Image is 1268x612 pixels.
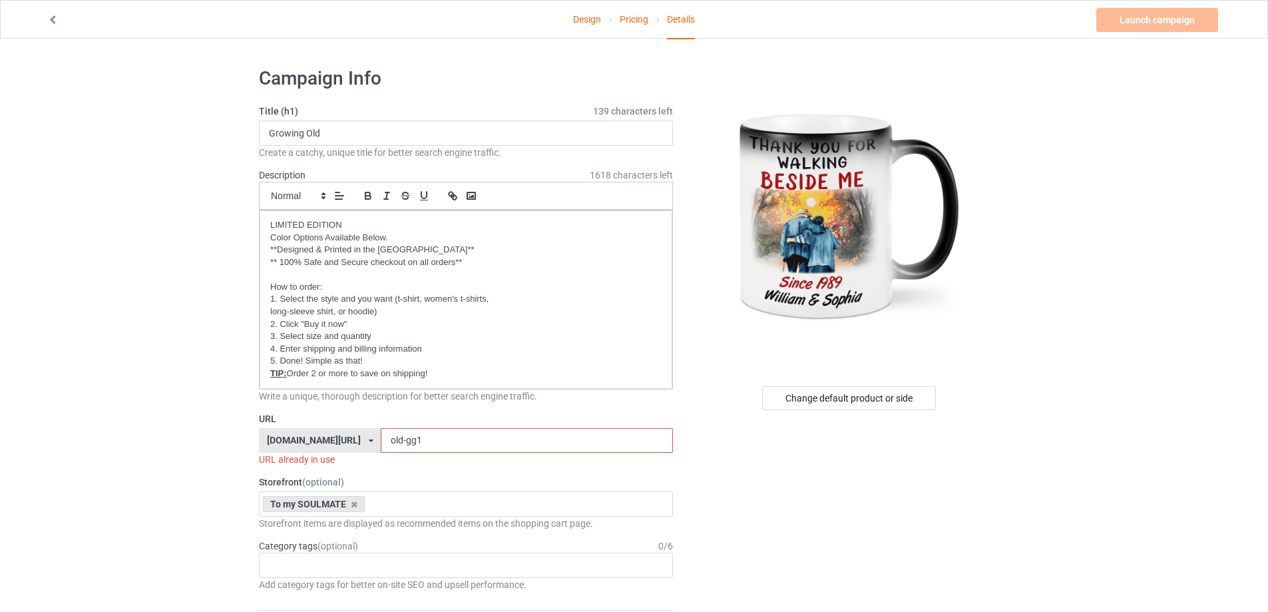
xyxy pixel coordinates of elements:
[270,256,662,269] p: ** 100% Safe and Secure checkout on all orders**
[620,1,648,38] a: Pricing
[259,390,673,403] div: Write a unique, thorough description for better search engine traffic.
[270,306,662,318] p: long-sleeve shirt, or hoodie)
[593,105,673,118] span: 139 characters left
[259,539,358,553] label: Category tags
[259,105,673,118] label: Title (h1)
[302,477,344,487] span: (optional)
[259,146,673,159] div: Create a catchy, unique title for better search engine traffic.
[270,330,662,343] p: 3. Select size and quantity
[270,355,662,368] p: 5. Done! Simple as that!
[317,541,358,551] span: (optional)
[590,168,673,182] span: 1618 characters left
[270,368,287,378] u: TIP:
[259,67,673,91] h1: Campaign Info
[259,453,673,466] div: URL already in use
[259,517,673,530] div: Storefront items are displayed as recommended items on the shopping cart page.
[263,496,365,512] div: To my SOULMATE
[270,343,662,356] p: 4. Enter shipping and billing information
[762,386,936,410] div: Change default product or side
[270,318,662,331] p: 2. Click "Buy it now"
[270,368,662,380] p: Order 2 or more to save on shipping!
[259,412,673,426] label: URL
[270,281,662,294] p: How to order:
[267,436,361,445] div: [DOMAIN_NAME][URL]
[259,578,673,591] div: Add category tags for better on-site SEO and upsell performance.
[270,244,662,256] p: **Designed & Printed in the [GEOGRAPHIC_DATA]**
[658,539,673,553] div: 0 / 6
[270,219,662,232] p: LIMITED EDITION
[259,170,306,180] label: Description
[573,1,601,38] a: Design
[270,293,662,306] p: 1. Select the style and you want (t-shirt, women's t-shirts,
[259,475,673,489] label: Storefront
[667,1,695,39] div: Details
[270,232,662,244] p: Color Options Available Below.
